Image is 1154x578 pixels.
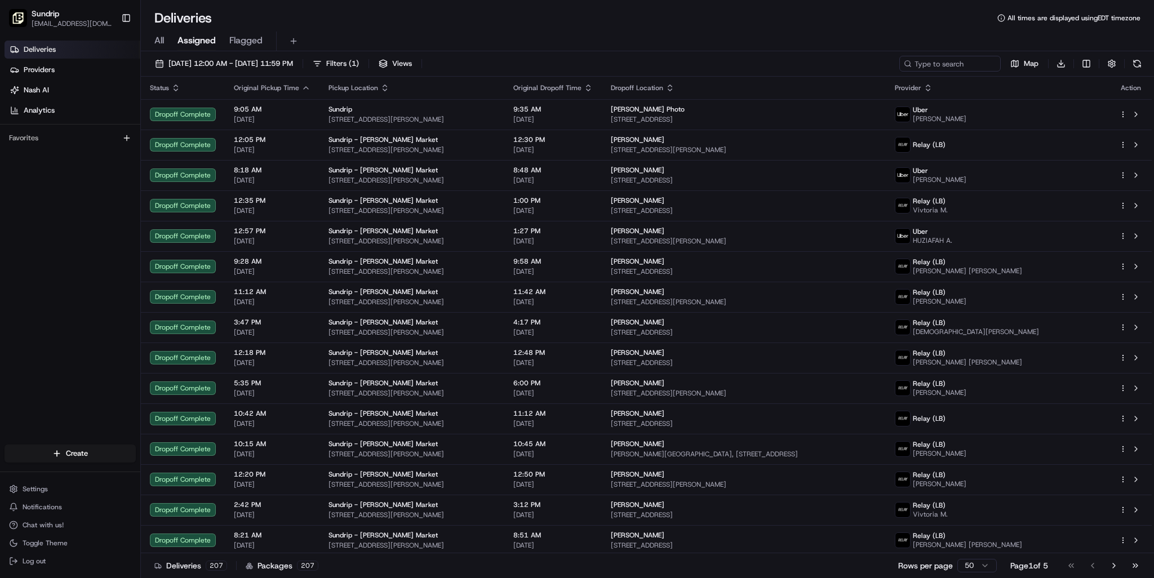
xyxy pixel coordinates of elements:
[234,206,310,215] span: [DATE]
[895,350,910,365] img: relay_logo_black.png
[392,59,412,69] span: Views
[513,206,593,215] span: [DATE]
[5,535,136,551] button: Toggle Theme
[913,288,946,297] span: Relay (LB)
[913,105,928,114] span: Uber
[329,267,495,276] span: [STREET_ADDRESS][PERSON_NAME]
[611,409,664,418] span: [PERSON_NAME]
[513,419,593,428] span: [DATE]
[329,531,438,540] span: Sundrip - [PERSON_NAME] Market
[611,541,877,550] span: [STREET_ADDRESS]
[329,115,495,124] span: [STREET_ADDRESS][PERSON_NAME]
[234,287,310,296] span: 11:12 AM
[234,480,310,489] span: [DATE]
[234,510,310,519] span: [DATE]
[5,41,140,59] a: Deliveries
[611,328,877,337] span: [STREET_ADDRESS]
[913,266,1022,275] span: [PERSON_NAME] [PERSON_NAME]
[913,114,966,123] span: [PERSON_NAME]
[895,290,910,304] img: relay_logo_black.png
[513,226,593,235] span: 1:27 PM
[513,135,593,144] span: 12:30 PM
[234,257,310,266] span: 9:28 AM
[913,227,928,236] span: Uber
[234,83,299,92] span: Original Pickup Time
[1010,560,1048,571] div: Page 1 of 5
[234,531,310,540] span: 8:21 AM
[234,115,310,124] span: [DATE]
[898,560,953,571] p: Rows per page
[91,231,185,251] a: 💻API Documentation
[1005,56,1044,72] button: Map
[24,105,55,115] span: Analytics
[913,414,946,423] span: Relay (LB)
[913,327,1039,336] span: [DEMOGRAPHIC_DATA][PERSON_NAME]
[329,196,438,205] span: Sundrip - [PERSON_NAME] Market
[895,198,910,213] img: relay_logo_black.png
[611,105,685,114] span: [PERSON_NAME] Photo
[5,81,140,99] a: Nash AI
[24,85,49,95] span: Nash AI
[895,137,910,152] img: relay_logo_black.png
[913,531,946,540] span: Relay (LB)
[297,561,318,571] div: 207
[5,499,136,515] button: Notifications
[513,510,593,519] span: [DATE]
[150,83,169,92] span: Status
[7,231,91,251] a: 📗Knowledge Base
[24,45,56,55] span: Deliveries
[23,557,46,566] span: Log out
[913,349,946,358] span: Relay (LB)
[154,560,227,571] div: Deliveries
[611,237,877,246] span: [STREET_ADDRESS][PERSON_NAME]
[234,226,310,235] span: 12:57 PM
[513,297,593,306] span: [DATE]
[308,56,364,72] button: Filters(1)
[513,358,593,367] span: [DATE]
[112,263,136,272] span: Pylon
[611,358,877,367] span: [STREET_ADDRESS]
[611,510,877,519] span: [STREET_ADDRESS]
[329,450,495,459] span: [STREET_ADDRESS][PERSON_NAME]
[611,389,877,398] span: [STREET_ADDRESS][PERSON_NAME]
[329,379,438,388] span: Sundrip - [PERSON_NAME] Market
[329,480,495,489] span: [STREET_ADDRESS][PERSON_NAME]
[329,176,495,185] span: [STREET_ADDRESS][PERSON_NAME]
[913,206,948,215] span: Vivtoria M.
[513,409,593,418] span: 11:12 AM
[23,503,62,512] span: Notifications
[913,449,966,458] span: [PERSON_NAME]
[11,237,20,246] div: 📗
[611,257,664,266] span: [PERSON_NAME]
[913,236,952,245] span: HUZIAFAH A.
[229,34,263,47] span: Flagged
[611,226,664,235] span: [PERSON_NAME]
[513,531,593,540] span: 8:51 AM
[329,439,438,448] span: Sundrip - [PERSON_NAME] Market
[513,267,593,276] span: [DATE]
[611,135,664,144] span: [PERSON_NAME]
[11,180,32,200] img: 1736555255976-a54dd68f-1ca7-489b-9aae-adbdc363a1c4
[329,135,438,144] span: Sundrip - [PERSON_NAME] Market
[329,105,352,114] span: Sundrip
[913,470,946,479] span: Relay (LB)
[513,166,593,175] span: 8:48 AM
[895,381,910,395] img: relay_logo_black.png
[329,409,438,418] span: Sundrip - [PERSON_NAME] Market
[329,358,495,367] span: [STREET_ADDRESS][PERSON_NAME]
[913,297,966,306] span: [PERSON_NAME]
[611,318,664,327] span: [PERSON_NAME]
[234,439,310,448] span: 10:15 AM
[913,388,966,397] span: [PERSON_NAME]
[234,166,310,175] span: 8:18 AM
[513,176,593,185] span: [DATE]
[9,9,27,27] img: Sundrip
[95,237,104,246] div: 💻
[513,541,593,550] span: [DATE]
[913,479,966,488] span: [PERSON_NAME]
[513,500,593,509] span: 3:12 PM
[611,83,663,92] span: Dropoff Location
[234,267,310,276] span: [DATE]
[913,166,928,175] span: Uber
[513,196,593,205] span: 1:00 PM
